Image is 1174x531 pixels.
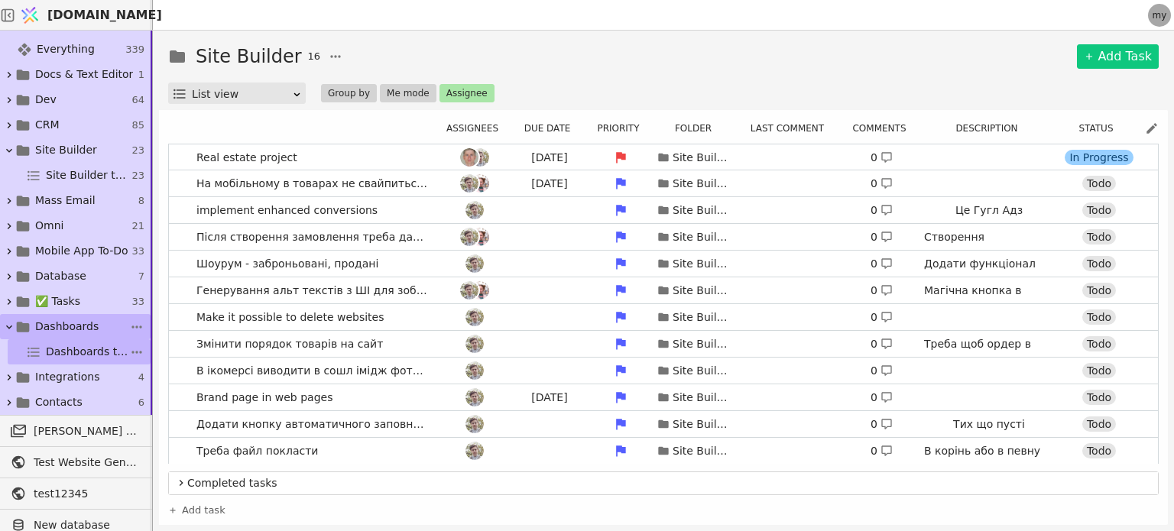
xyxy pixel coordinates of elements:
[190,413,435,435] span: Додати кнопку автоматичного заповнення метатегів
[871,390,893,406] div: 0
[35,293,80,309] span: ✅ Tasks
[471,148,489,167] img: Ad
[871,363,893,379] div: 0
[924,336,1054,448] p: Треба щоб ордер в сіаремці транслювався в каталог, щоб можна було важливіші товари тримати зверху
[953,416,1025,432] p: Тих що пусті
[592,119,653,138] button: Priority
[46,344,129,360] span: Dashboards tasks
[515,150,584,166] div: [DATE]
[1082,363,1116,378] div: Todo
[673,176,734,192] p: Site Builder
[190,253,384,275] span: Шоурум - заброньовані, продані
[169,384,1158,410] a: Brand page in web pagesAd[DATE]Site Builder0 Todo
[1082,336,1116,351] div: Todo
[465,388,484,406] img: Ad
[1082,256,1116,271] div: Todo
[443,119,511,138] div: Assignees
[138,370,144,385] span: 4
[673,229,734,245] p: Site Builder
[871,443,893,459] div: 0
[1082,283,1116,298] div: Todo
[955,202,1023,219] p: Це Гугл Адз
[169,251,1158,277] a: Шоурум - заброньовані, проданіAdSite Builder0 Додати функціонал налаштування заброньованих та про...
[168,503,225,518] a: Add task
[15,1,153,30] a: [DOMAIN_NAME]
[673,336,734,352] p: Site Builder
[871,336,893,352] div: 0
[3,481,148,506] a: test12345
[190,147,303,169] span: Real estate project
[1148,4,1171,27] a: my
[35,319,99,335] span: Dashboards
[192,83,292,105] div: List view
[131,294,144,309] span: 33
[871,283,893,299] div: 0
[746,119,838,138] button: Last comment
[1082,309,1116,325] div: Todo
[670,119,725,138] button: Folder
[924,443,1054,475] p: В корінь або в певну папку
[34,455,140,471] span: Test Website General template
[169,224,1158,250] a: Після створення замовлення треба дадати контентAdХрSite Builder0 Створення замовленняTodo
[35,243,128,259] span: Mobile App To-Do
[138,193,144,209] span: 8
[871,150,893,166] div: 0
[1082,202,1116,218] div: Todo
[190,360,435,382] span: В ікомерсі виводити в сошл імідж фото товару
[471,281,489,299] img: Хр
[871,229,893,245] div: 0
[169,438,1158,464] a: Треба файл покластиAdSite Builder0 В корінь або в певну папкуTodo
[871,256,893,272] div: 0
[1077,44,1159,69] a: Add Task
[190,440,324,462] span: Треба файл покласти
[1082,229,1116,244] div: Todo
[190,387,339,409] span: Brand page in web pages
[3,419,148,443] a: [PERSON_NAME] розсилки
[673,283,734,299] p: Site Builder
[673,150,734,166] p: Site Builder
[465,254,484,273] img: Ad
[515,390,584,406] div: [DATE]
[190,199,384,222] span: implement enhanced conversions
[138,395,144,410] span: 6
[190,333,389,355] span: Змінити порядок товарів на сайт
[35,268,86,284] span: Database
[742,119,842,138] div: Last comment
[35,218,63,234] span: Omni
[169,197,1158,223] a: implement enhanced conversionsAdSite Builder0 Це Гугл АдзTodo
[471,228,489,246] img: Хр
[169,304,1158,330] a: Make it possible to delete websitesAdSite Builder0 Todo
[35,66,133,83] span: Docs & Text Editor
[196,43,302,70] h1: Site Builder
[138,67,144,83] span: 1
[871,202,893,219] div: 0
[520,119,585,138] button: Due date
[924,283,1054,331] p: Магічна кнопка в налаштуваннях віджету Імідж
[1082,176,1116,191] div: Todo
[169,170,1158,196] a: На мобільному в товарах не свайпиться вертикально по фотоAdХр[DATE]Site Builder0 Todo
[460,228,478,246] img: Ad
[1082,416,1116,432] div: Todo
[465,415,484,433] img: Ad
[47,6,162,24] span: [DOMAIN_NAME]
[471,174,489,193] img: Хр
[3,450,148,474] a: Test Website General template
[321,84,377,102] button: Group by
[465,308,484,326] img: Ad
[35,92,57,108] span: Dev
[460,148,478,167] img: Ро
[673,256,734,272] p: Site Builder
[465,442,484,460] img: Ad
[1074,119,1127,138] button: Status
[187,475,1152,491] span: Completed tasks
[169,331,1158,357] a: Змінити порядок товарів на сайтAdSite Builder0 Треба щоб ордер в сіаремці транслювався в каталог,...
[848,119,920,138] div: Comments
[460,174,478,193] img: Ad
[871,309,893,325] div: 0
[460,281,478,299] img: Ad
[1082,443,1116,458] div: Todo
[465,361,484,380] img: Ad
[673,309,734,325] p: Site Builder
[37,41,95,57] span: Everything
[182,503,225,518] span: Add task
